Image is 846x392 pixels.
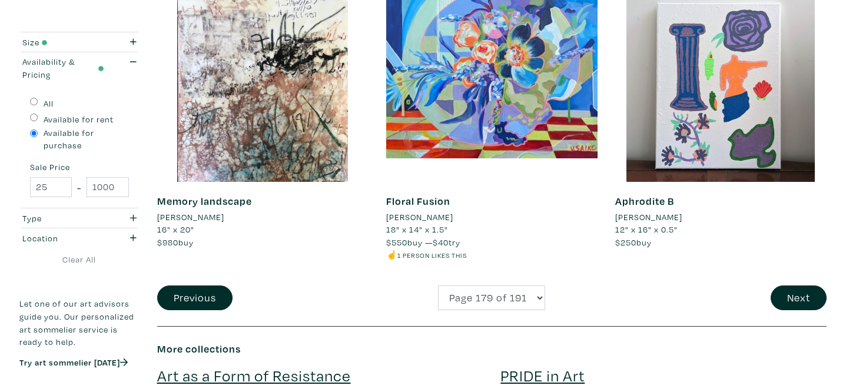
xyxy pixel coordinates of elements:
[433,237,449,248] span: $40
[22,36,104,49] div: Size
[22,55,104,81] div: Availability & Pricing
[19,357,128,368] a: Try art sommelier [DATE]
[157,237,194,248] span: buy
[44,113,114,126] label: Available for rent
[157,224,194,235] span: 16" x 20"
[157,194,252,208] a: Memory landscape
[615,211,827,224] a: [PERSON_NAME]
[386,237,407,248] span: $550
[157,343,827,356] h6: More collections
[157,285,233,311] button: Previous
[615,237,652,248] span: buy
[157,211,369,224] a: [PERSON_NAME]
[77,180,81,195] span: -
[44,127,129,152] label: Available for purchase
[19,32,140,52] button: Size
[157,237,178,248] span: $980
[157,211,224,224] li: [PERSON_NAME]
[615,237,636,248] span: $250
[386,211,598,224] a: [PERSON_NAME]
[615,194,674,208] a: Aphrodite B
[157,365,351,386] a: Art as a Form of Resistance
[30,163,129,171] small: Sale Price
[500,365,585,386] a: PRIDE in Art
[19,52,140,84] button: Availability & Pricing
[44,97,54,110] label: All
[19,228,140,248] button: Location
[19,253,140,266] a: Clear All
[771,285,827,311] button: Next
[386,248,598,261] li: ☝️
[22,232,104,245] div: Location
[386,237,460,248] span: buy — try
[19,297,140,348] p: Let one of our art advisors guide you. Our personalized art sommelier service is ready to help.
[19,208,140,228] button: Type
[615,224,678,235] span: 12" x 16" x 0.5"
[615,211,682,224] li: [PERSON_NAME]
[386,194,450,208] a: Floral Fusion
[386,224,448,235] span: 18" x 14" x 1.5"
[397,251,467,260] small: 1 person likes this
[386,211,453,224] li: [PERSON_NAME]
[22,212,104,225] div: Type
